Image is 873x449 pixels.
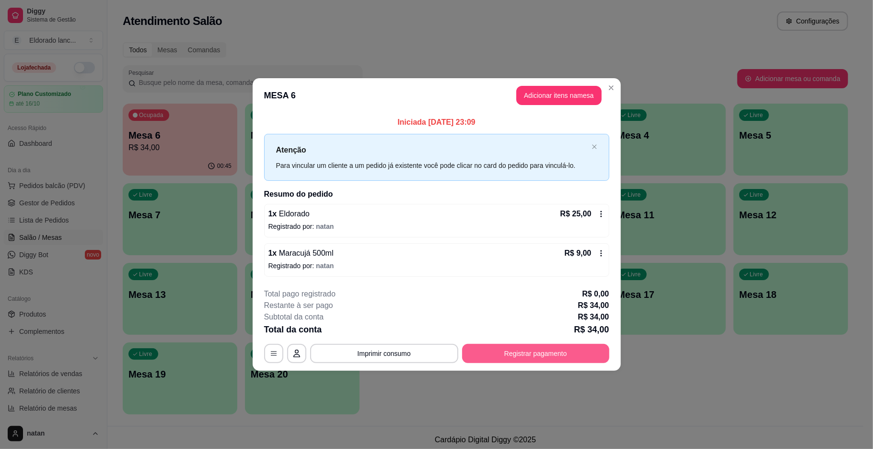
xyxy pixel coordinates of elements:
[253,78,621,113] header: MESA 6
[574,323,609,336] p: R$ 34,00
[316,223,334,230] span: natan
[578,300,609,311] p: R$ 34,00
[277,210,310,218] span: Eldorado
[268,222,605,231] p: Registrado por:
[462,344,609,363] button: Registrar pagamento
[592,144,597,150] button: close
[277,249,333,257] span: Maracujá 500ml
[516,86,602,105] button: Adicionar itens namesa
[316,262,334,270] span: natan
[268,248,334,259] p: 1 x
[560,208,592,220] p: R$ 25,00
[268,261,605,271] p: Registrado por:
[578,311,609,323] p: R$ 34,00
[264,311,324,323] p: Subtotal da conta
[604,80,619,95] button: Close
[264,300,333,311] p: Restante à ser pago
[276,144,588,156] p: Atenção
[264,117,609,128] p: Iniciada [DATE] 23:09
[582,288,609,300] p: R$ 0,00
[264,288,336,300] p: Total pago registrado
[264,189,609,200] h2: Resumo do pedido
[310,344,458,363] button: Imprimir consumo
[276,160,588,171] div: Para vincular um cliente a um pedido já existente você pode clicar no card do pedido para vinculá...
[268,208,310,220] p: 1 x
[264,323,322,336] p: Total da conta
[564,248,591,259] p: R$ 9,00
